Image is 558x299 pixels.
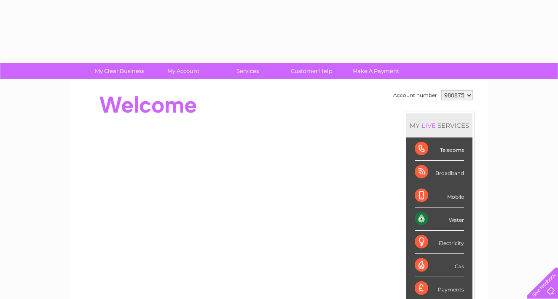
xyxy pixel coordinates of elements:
a: Customer Help [277,63,346,79]
div: LIVE [420,121,437,129]
a: My Account [149,63,218,79]
a: My Clear Business [85,63,154,79]
div: Electricity [415,231,464,254]
td: Account number [391,88,439,102]
div: Water [415,207,464,231]
div: Gas [415,254,464,277]
div: Broadband [415,161,464,184]
div: Mobile [415,184,464,207]
a: Make A Payment [341,63,410,79]
div: Telecoms [415,137,464,161]
div: MY SERVICES [406,113,472,137]
a: Services [213,63,282,79]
